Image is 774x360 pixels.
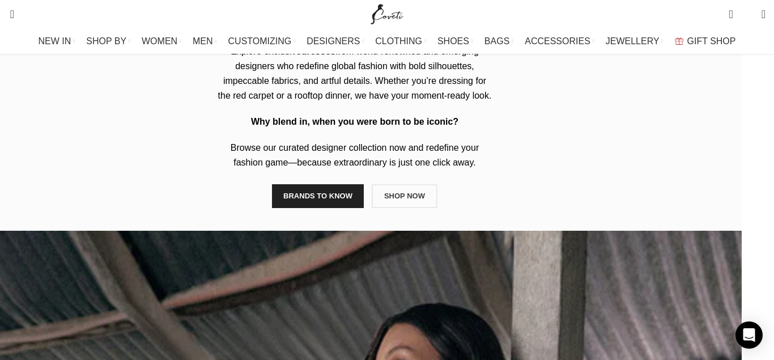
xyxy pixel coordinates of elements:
[216,44,494,103] p: Explore exclusive from world-renowned and emerging designers who redefine global fashion with bol...
[193,30,216,53] a: MEN
[368,9,406,18] a: Site logo
[216,141,494,170] p: Browse our curated designer collection now and redefine your fashion game—because extraordinary i...
[142,30,181,53] a: WOMEN
[730,6,738,14] span: 0
[744,11,752,20] span: 0
[606,30,664,53] a: JEWELLERY
[193,36,213,46] span: MEN
[375,36,422,46] span: CLOTHING
[228,36,292,46] span: CUSTOMIZING
[251,117,458,126] strong: Why blend in, when you were born to be iconic?
[307,30,364,53] a: DESIGNERS
[375,30,426,53] a: CLOTHING
[484,36,509,46] span: BAGS
[307,36,360,46] span: DESIGNERS
[39,36,71,46] span: NEW IN
[675,30,736,53] a: GIFT SHOP
[742,3,753,26] div: My Wishlist
[675,37,683,45] img: GiftBag
[39,30,75,53] a: NEW IN
[437,36,469,46] span: SHOES
[86,30,130,53] a: SHOP BY
[723,3,738,26] a: 0
[142,36,177,46] span: WOMEN
[484,30,513,53] a: BAGS
[3,3,14,26] a: Search
[606,36,660,46] span: JEWELLERY
[372,184,437,208] a: SHOP NOW
[3,30,771,53] div: Main navigation
[735,321,763,349] div: Open Intercom Messenger
[228,30,296,53] a: CUSTOMIZING
[301,46,336,56] b: dresses
[272,184,364,208] a: BRANDS TO KNOW
[86,36,126,46] span: SHOP BY
[437,30,473,53] a: SHOES
[525,30,594,53] a: ACCESSORIES
[525,36,590,46] span: ACCESSORIES
[687,36,736,46] span: GIFT SHOP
